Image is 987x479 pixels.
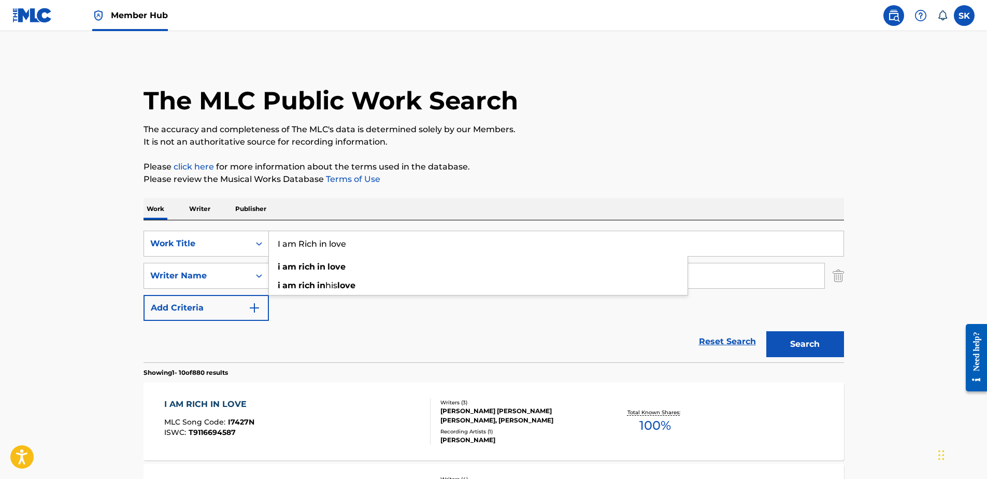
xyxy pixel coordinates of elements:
img: 9d2ae6d4665cec9f34b9.svg [248,302,261,314]
button: Add Criteria [144,295,269,321]
strong: rich [298,280,315,290]
div: Writer Name [150,270,244,282]
span: I7427N [228,417,254,427]
a: I AM RICH IN LOVEMLC Song Code:I7427NISWC:T9116694587Writers (3)[PERSON_NAME] [PERSON_NAME] [PERS... [144,383,844,460]
img: Top Rightsholder [92,9,105,22]
img: help [914,9,927,22]
p: Writer [186,198,213,220]
span: MLC Song Code : [164,417,228,427]
span: T9116694587 [189,428,236,437]
div: Help [910,5,931,26]
div: [PERSON_NAME] [440,435,597,445]
strong: am [282,262,296,272]
p: Work [144,198,167,220]
form: Search Form [144,231,844,362]
a: Terms of Use [324,174,380,184]
a: Reset Search [694,330,761,353]
p: Publisher [232,198,269,220]
p: It is not an authoritative source for recording information. [144,136,844,148]
img: MLC Logo [12,8,52,23]
strong: rich [298,262,315,272]
h1: The MLC Public Work Search [144,85,518,116]
div: Recording Artists ( 1 ) [440,428,597,435]
span: his [325,280,337,290]
img: Delete Criterion [833,263,844,289]
strong: in [317,262,325,272]
p: Please for more information about the terms used in the database. [144,161,844,173]
strong: i [278,280,280,290]
strong: love [327,262,346,272]
strong: i [278,262,280,272]
img: search [888,9,900,22]
button: Search [766,331,844,357]
div: Notifications [937,10,948,21]
div: I AM RICH IN LOVE [164,398,254,411]
p: Showing 1 - 10 of 880 results [144,368,228,377]
span: ISWC : [164,428,189,437]
div: Work Title [150,237,244,250]
span: Member Hub [111,9,168,21]
p: Total Known Shares: [627,408,683,416]
div: User Menu [954,5,975,26]
p: Please review the Musical Works Database [144,173,844,186]
p: The accuracy and completeness of The MLC's data is determined solely by our Members. [144,123,844,136]
div: Drag [938,440,945,471]
strong: in [317,280,325,290]
a: click here [174,162,214,172]
iframe: Resource Center [958,316,987,400]
iframe: Chat Widget [935,429,987,479]
span: 100 % [639,416,671,435]
strong: love [337,280,355,290]
div: Writers ( 3 ) [440,399,597,406]
strong: am [282,280,296,290]
div: [PERSON_NAME] [PERSON_NAME] [PERSON_NAME], [PERSON_NAME] [440,406,597,425]
a: Public Search [883,5,904,26]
